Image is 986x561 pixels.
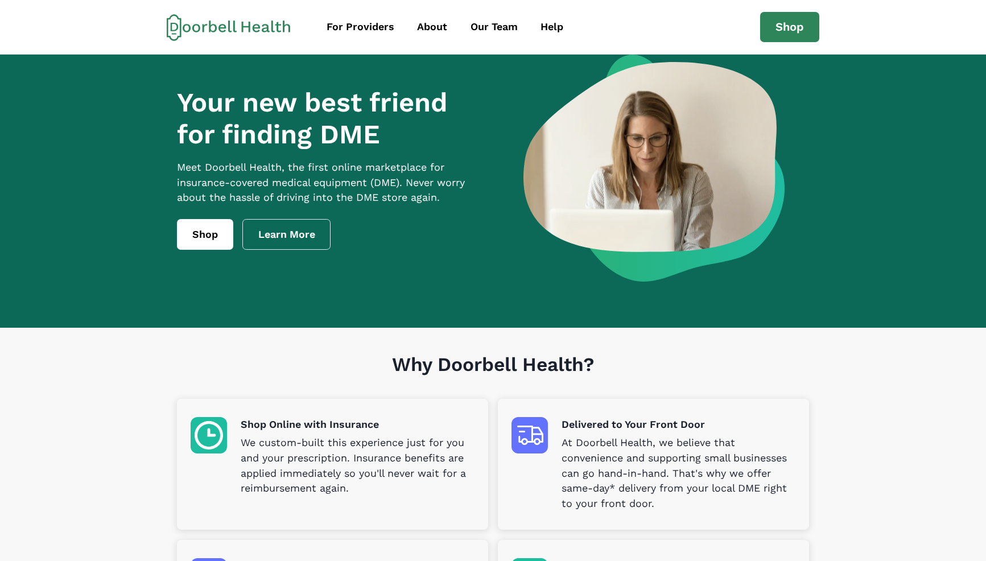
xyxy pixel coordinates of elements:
a: Shop [177,219,233,250]
a: Help [530,14,574,40]
a: Shop [760,12,819,43]
a: Our Team [460,14,528,40]
p: We custom-built this experience just for you and your prescription. Insurance benefits are applie... [241,435,475,497]
h1: Why Doorbell Health? [177,353,809,399]
div: About [417,19,447,35]
a: About [407,14,457,40]
img: a woman looking at a computer [523,55,785,282]
p: At Doorbell Health, we believe that convenience and supporting small businesses can go hand-in-ha... [562,435,795,511]
p: Delivered to Your Front Door [562,417,795,432]
div: Our Team [471,19,518,35]
a: For Providers [316,14,405,40]
img: Shop Online with Insurance icon [191,417,227,453]
div: For Providers [327,19,394,35]
img: Delivered to Your Front Door icon [511,417,548,453]
h1: Your new best friend for finding DME [177,86,486,151]
a: Learn More [242,219,331,250]
p: Shop Online with Insurance [241,417,475,432]
div: Help [541,19,563,35]
p: Meet Doorbell Health, the first online marketplace for insurance-covered medical equipment (DME).... [177,160,486,206]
